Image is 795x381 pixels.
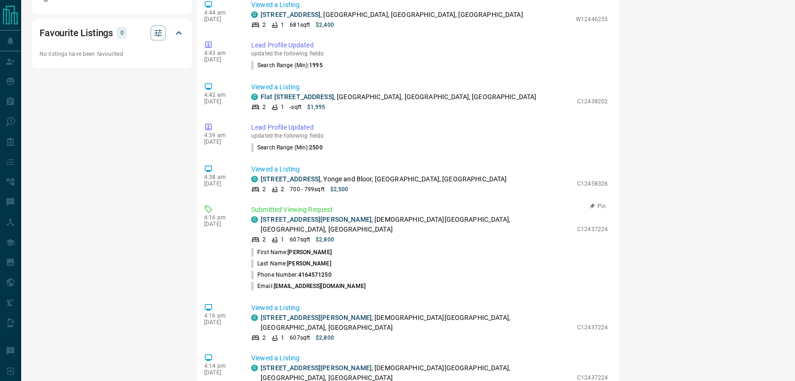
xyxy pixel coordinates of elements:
[262,235,266,244] p: 2
[251,353,608,363] p: Viewed a Listing
[577,225,608,233] p: C12437224
[251,303,608,313] p: Viewed a Listing
[251,50,608,57] p: updated the following fields:
[287,249,331,256] span: [PERSON_NAME]
[251,314,258,321] div: condos.ca
[298,272,331,278] span: 4164571250
[287,260,331,267] span: [PERSON_NAME]
[251,40,608,50] p: Lead Profile Updated
[204,312,237,319] p: 4:16 pm
[330,185,349,194] p: $2,500
[262,103,266,111] p: 2
[251,248,332,257] p: First Name:
[281,235,284,244] p: 1
[261,11,320,18] a: [STREET_ADDRESS]
[261,216,372,223] a: [STREET_ADDRESS][PERSON_NAME]
[40,50,184,58] p: No listings have been favourited
[261,174,507,184] p: , Yonge and Bloor, [GEOGRAPHIC_DATA], [GEOGRAPHIC_DATA]
[261,313,572,333] p: , [DEMOGRAPHIC_DATA][GEOGRAPHIC_DATA], [GEOGRAPHIC_DATA], [GEOGRAPHIC_DATA]
[204,221,237,227] p: [DATE]
[576,15,608,23] p: W12446255
[261,364,372,372] a: [STREET_ADDRESS][PERSON_NAME]
[204,369,237,376] p: [DATE]
[204,214,237,221] p: 4:16 pm
[261,10,523,20] p: , [GEOGRAPHIC_DATA], [GEOGRAPHIC_DATA], [GEOGRAPHIC_DATA]
[281,103,284,111] p: 1
[261,175,320,183] a: [STREET_ADDRESS]
[307,103,326,111] p: $1,995
[204,50,237,56] p: 4:43 am
[309,62,322,69] span: 1995
[204,132,237,139] p: 4:39 am
[316,235,334,244] p: $2,800
[251,365,258,371] div: condos.ca
[261,215,572,234] p: , [DEMOGRAPHIC_DATA][GEOGRAPHIC_DATA], [GEOGRAPHIC_DATA], [GEOGRAPHIC_DATA]
[281,334,284,342] p: 1
[251,93,258,100] div: condos.ca
[251,82,608,92] p: Viewed a Listing
[290,185,324,194] p: 700 - 799 sqft
[251,123,608,132] p: Lead Profile Updated
[281,21,284,29] p: 1
[584,202,612,210] button: Pin
[204,16,237,23] p: [DATE]
[251,176,258,182] div: condos.ca
[577,323,608,332] p: C12437224
[251,61,323,70] p: Search Range (Min) :
[577,179,608,188] p: C12458326
[40,22,184,44] div: Favourite Listings0
[251,164,608,174] p: Viewed a Listing
[261,92,536,102] p: , [GEOGRAPHIC_DATA], [GEOGRAPHIC_DATA], [GEOGRAPHIC_DATA]
[262,334,266,342] p: 2
[204,92,237,98] p: 4:42 am
[316,334,334,342] p: $2,800
[262,21,266,29] p: 2
[290,21,310,29] p: 681 sqft
[204,9,237,16] p: 4:44 am
[290,235,310,244] p: 607 sqft
[577,97,608,106] p: C12438202
[290,334,310,342] p: 607 sqft
[119,28,124,38] p: 0
[251,259,331,268] p: Last Name:
[290,103,302,111] p: - sqft
[204,174,237,180] p: 4:38 am
[251,11,258,18] div: condos.ca
[251,216,258,223] div: condos.ca
[204,363,237,369] p: 4:14 pm
[262,185,266,194] p: 2
[281,185,284,194] p: 2
[251,282,366,290] p: Email:
[204,319,237,326] p: [DATE]
[251,205,608,215] p: Submitted Viewing Request
[309,144,322,151] span: 2500
[251,132,608,139] p: updated the following fields:
[40,25,113,40] h2: Favourite Listings
[316,21,334,29] p: $2,400
[261,93,334,101] a: Flat [STREET_ADDRESS]
[251,143,323,152] p: Search Range (Min) :
[204,56,237,63] p: [DATE]
[251,271,332,279] p: Phone Number:
[274,283,366,289] span: [EMAIL_ADDRESS][DOMAIN_NAME]
[261,314,372,321] a: [STREET_ADDRESS][PERSON_NAME]
[204,98,237,105] p: [DATE]
[204,180,237,187] p: [DATE]
[204,139,237,145] p: [DATE]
